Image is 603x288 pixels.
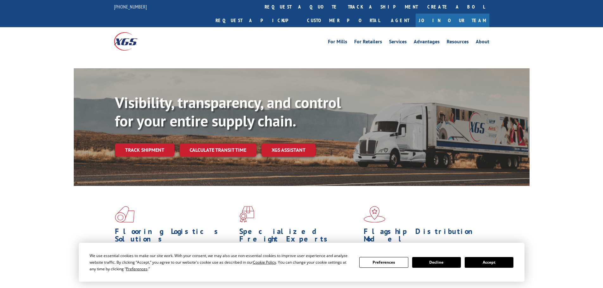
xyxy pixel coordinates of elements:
[364,228,483,246] h1: Flagship Distribution Model
[328,39,347,46] a: For Mills
[302,14,385,27] a: Customer Portal
[179,143,256,157] a: Calculate transit time
[239,206,254,223] img: xgs-icon-focused-on-flooring-red
[261,143,316,157] a: XGS ASSISTANT
[90,252,352,272] div: We use essential cookies to make our site work. With your consent, we may also use non-essential ...
[115,206,135,223] img: xgs-icon-total-supply-chain-intelligence-red
[115,93,341,131] b: Visibility, transparency, and control for your entire supply chain.
[79,243,524,282] div: Cookie Consent Prompt
[115,143,174,156] a: Track shipment
[211,14,302,27] a: Request a pickup
[416,14,489,27] a: Join Our Team
[364,206,386,223] img: xgs-icon-flagship-distribution-model-red
[412,257,461,268] button: Decline
[414,39,440,46] a: Advantages
[115,228,235,246] h1: Flooring Logistics Solutions
[253,260,276,265] span: Cookie Policy
[447,39,469,46] a: Resources
[476,39,489,46] a: About
[385,14,416,27] a: Agent
[354,39,382,46] a: For Retailers
[359,257,408,268] button: Preferences
[114,3,147,10] a: [PHONE_NUMBER]
[389,39,407,46] a: Services
[465,257,513,268] button: Accept
[126,266,148,272] span: Preferences
[239,228,359,246] h1: Specialized Freight Experts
